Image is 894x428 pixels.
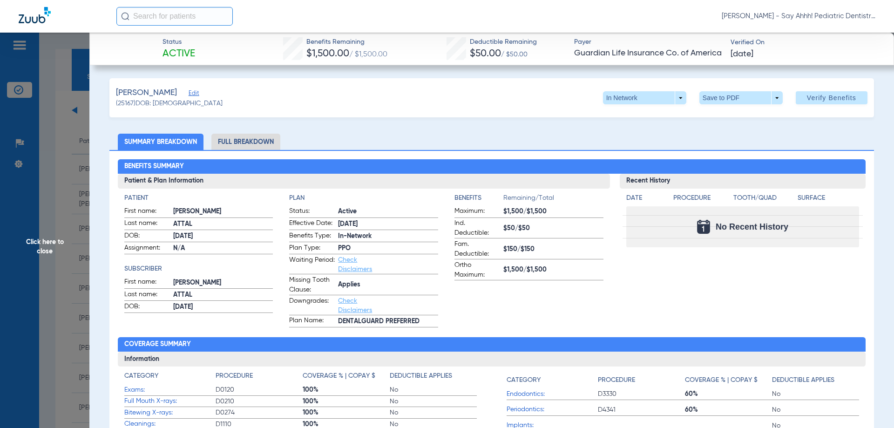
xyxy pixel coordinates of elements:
iframe: Chat Widget [847,383,894,428]
span: Benefits Remaining [306,37,387,47]
span: Last name: [124,218,170,230]
button: In Network [603,91,686,104]
img: Calendar [697,220,710,234]
a: Check Disclaimers [338,298,372,313]
h4: Procedure [216,371,253,381]
span: $1,500/$1,500 [503,265,603,275]
span: Last name: [124,290,170,301]
span: Bitewing X-rays: [124,408,216,418]
span: D0274 [216,408,303,417]
h4: Surface [798,193,859,203]
h4: Benefits [454,193,503,203]
app-breakdown-title: Category [507,371,598,388]
span: D3330 [598,389,685,399]
li: Summary Breakdown [118,134,203,150]
h4: Category [507,375,541,385]
a: Check Disclaimers [338,257,372,272]
h3: Recent History [620,174,866,189]
h2: Benefits Summary [118,159,866,174]
span: DOB: [124,231,170,242]
app-breakdown-title: Plan [289,193,438,203]
span: Plan Type: [289,243,335,254]
span: No [772,405,859,414]
span: [PERSON_NAME] - Say Ahhh! Pediatric Dentistry [722,12,875,21]
app-breakdown-title: Coverage % | Copay $ [685,371,772,388]
span: Verified On [731,38,879,48]
span: $1,500.00 [306,49,349,59]
span: 60% [685,405,772,414]
span: 60% [685,389,772,399]
span: Waiting Period: [289,255,335,274]
span: Status: [289,206,335,217]
span: Deductible Remaining [470,37,537,47]
span: $50/$50 [503,224,603,233]
button: Save to PDF [699,91,783,104]
li: Full Breakdown [211,134,280,150]
span: $150/$150 [503,245,603,254]
span: [PERSON_NAME] [116,87,177,99]
img: Zuub Logo [19,7,51,23]
span: / $50.00 [501,51,528,58]
span: Exams: [124,385,216,395]
span: Periodontics: [507,405,598,414]
app-breakdown-title: Procedure [216,371,303,384]
span: First name: [124,206,170,217]
span: Applies [338,280,438,290]
span: [DATE] [173,302,273,312]
span: [DATE] [173,231,273,241]
span: Ind. Deductible: [454,218,500,238]
span: No [390,385,477,394]
span: Maximum: [454,206,500,217]
span: Missing Tooth Clause: [289,275,335,295]
span: Plan Name: [289,316,335,327]
span: Downgrades: [289,296,335,315]
span: Active [338,207,438,217]
h4: Procedure [598,375,635,385]
app-breakdown-title: Category [124,371,216,384]
span: 100% [303,397,390,406]
span: $1,500/$1,500 [503,207,603,217]
span: (25167) DOB: [DEMOGRAPHIC_DATA] [116,99,223,109]
span: ATTAL [173,219,273,229]
h4: Subscriber [124,264,273,274]
span: N/A [173,244,273,253]
h3: Information [118,352,866,367]
app-breakdown-title: Deductible Applies [390,371,477,384]
span: [PERSON_NAME] [173,207,273,217]
h4: Tooth/Quad [733,193,795,203]
h4: Coverage % | Copay $ [685,375,758,385]
h4: Category [124,371,158,381]
span: Full Mouth X-rays: [124,396,216,406]
h3: Patient & Plan Information [118,174,610,189]
app-breakdown-title: Date [626,193,665,206]
span: 100% [303,408,390,417]
span: D0120 [216,385,303,394]
span: No [390,397,477,406]
span: Ortho Maximum: [454,260,500,280]
span: No Recent History [716,222,788,231]
span: DOB: [124,302,170,313]
span: Edit [189,90,197,99]
span: Status [163,37,195,47]
span: PPO [338,244,438,253]
span: Active [163,48,195,61]
span: First name: [124,277,170,288]
span: ATTAL [173,290,273,300]
span: No [390,408,477,417]
span: Payer [574,37,723,47]
span: DENTALGUARD PREFERRED [338,317,438,326]
span: No [772,389,859,399]
span: $50.00 [470,49,501,59]
span: Assignment: [124,243,170,254]
span: / $1,500.00 [349,51,387,58]
h2: Coverage Summary [118,337,866,352]
input: Search for patients [116,7,233,26]
span: Verify Benefits [807,94,856,102]
app-breakdown-title: Deductible Applies [772,371,859,388]
span: 100% [303,385,390,394]
app-breakdown-title: Procedure [673,193,730,206]
app-breakdown-title: Procedure [598,371,685,388]
h4: Date [626,193,665,203]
